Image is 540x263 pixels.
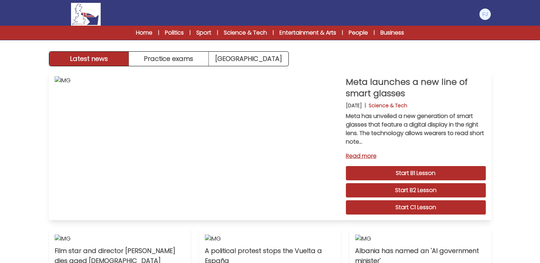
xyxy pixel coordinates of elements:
b: | [365,102,366,109]
a: Sport [196,29,211,37]
span: | [190,29,191,36]
span: | [158,29,159,36]
p: [DATE] [346,102,362,109]
a: Home [136,29,152,37]
img: IMG [355,234,485,243]
p: Meta has unveiled a new generation of smart glasses that feature a digital display in the right l... [346,112,486,146]
a: Start B2 Lesson [346,183,486,197]
span: | [342,29,343,36]
img: Logo [71,3,100,26]
img: IMG [55,234,185,243]
span: | [273,29,274,36]
span: | [217,29,218,36]
a: [GEOGRAPHIC_DATA] [209,52,288,66]
a: Start C1 Lesson [346,200,486,215]
span: | [374,29,375,36]
p: Science & Tech [369,102,407,109]
button: Practice exams [129,52,209,66]
img: IMG [55,76,340,215]
a: Entertainment & Arts [279,29,336,37]
img: Francesca Juhasz [479,9,491,20]
p: Meta launches a new line of smart glasses [346,76,486,99]
a: Logo [49,3,123,26]
a: Start B1 Lesson [346,166,486,180]
a: Science & Tech [224,29,267,37]
a: Business [380,29,404,37]
a: People [349,29,368,37]
a: Read more [346,152,486,160]
img: IMG [205,234,335,243]
a: Politics [165,29,184,37]
button: Latest news [49,52,129,66]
